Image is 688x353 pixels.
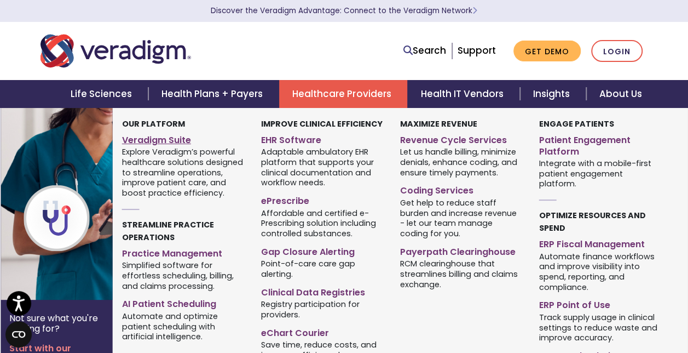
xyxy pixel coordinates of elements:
img: Healthcare Provider [1,108,177,300]
a: ePrescribe [261,191,384,207]
span: Simplified software for effortless scheduling, billing, and claims processing. [122,260,245,292]
a: Support [458,44,496,57]
span: Let us handle billing, minimize denials, enhance coding, and ensure timely payments. [400,146,523,178]
span: Registry participation for providers. [261,298,384,320]
span: Track supply usage in clinical settings to reduce waste and improve accuracy. [539,311,661,343]
a: Insights [520,80,586,108]
span: Learn More [472,5,477,16]
a: EHR Software [261,130,384,146]
strong: Our Platform [122,118,185,129]
a: Gap Closure Alerting [261,242,384,258]
a: Payerpath Clearinghouse [400,242,523,258]
strong: Optimize Resources and Spend [539,210,645,234]
a: Health IT Vendors [407,80,519,108]
a: Life Sciences [57,80,148,108]
span: Adaptable ambulatory EHR platform that supports your clinical documentation and workflow needs. [261,146,384,188]
span: Point-of-care care gap alerting. [261,258,384,280]
a: Get Demo [513,41,581,62]
a: eChart Courier [261,323,384,339]
a: Login [591,40,643,62]
strong: Improve Clinical Efficiency [261,118,383,129]
strong: Maximize Revenue [400,118,477,129]
span: Affordable and certified e-Prescribing solution including controlled substances. [261,207,384,239]
a: Clinical Data Registries [261,283,384,299]
span: Integrate with a mobile-first patient engagement platform. [539,157,661,189]
a: Revenue Cycle Services [400,130,523,146]
a: Coding Services [400,181,523,197]
a: Healthcare Providers [279,80,407,108]
span: Automate finance workflows and improve visibility into spend, reporting, and compliance. [539,250,661,292]
a: Practice Management [122,244,245,260]
a: ERP Point of Use [539,295,661,311]
a: Patient Engagement Platform [539,130,661,158]
span: Get help to reduce staff burden and increase revenue - let our team manage coding for you. [400,197,523,238]
a: About Us [586,80,655,108]
span: RCM clearinghouse that streamlines billing and claims exchange. [400,258,523,290]
a: AI Patient Scheduling [122,294,245,310]
button: Open CMP widget [5,321,32,348]
a: ERP Fiscal Management [539,235,661,250]
a: Veradigm Suite [122,130,245,146]
span: Automate and optimize patient scheduling with artificial intelligence. [122,310,245,342]
p: Not sure what you're looking for? [9,313,103,334]
img: Veradigm logo [41,33,191,69]
a: Search [403,43,446,58]
strong: Engage Patients [539,118,614,129]
strong: Streamline Practice Operations [122,219,214,243]
a: Health Plans + Payers [148,80,279,108]
span: Explore Veradigm’s powerful healthcare solutions designed to streamline operations, improve patie... [122,146,245,198]
a: Discover the Veradigm Advantage: Connect to the Veradigm NetworkLearn More [211,5,477,16]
